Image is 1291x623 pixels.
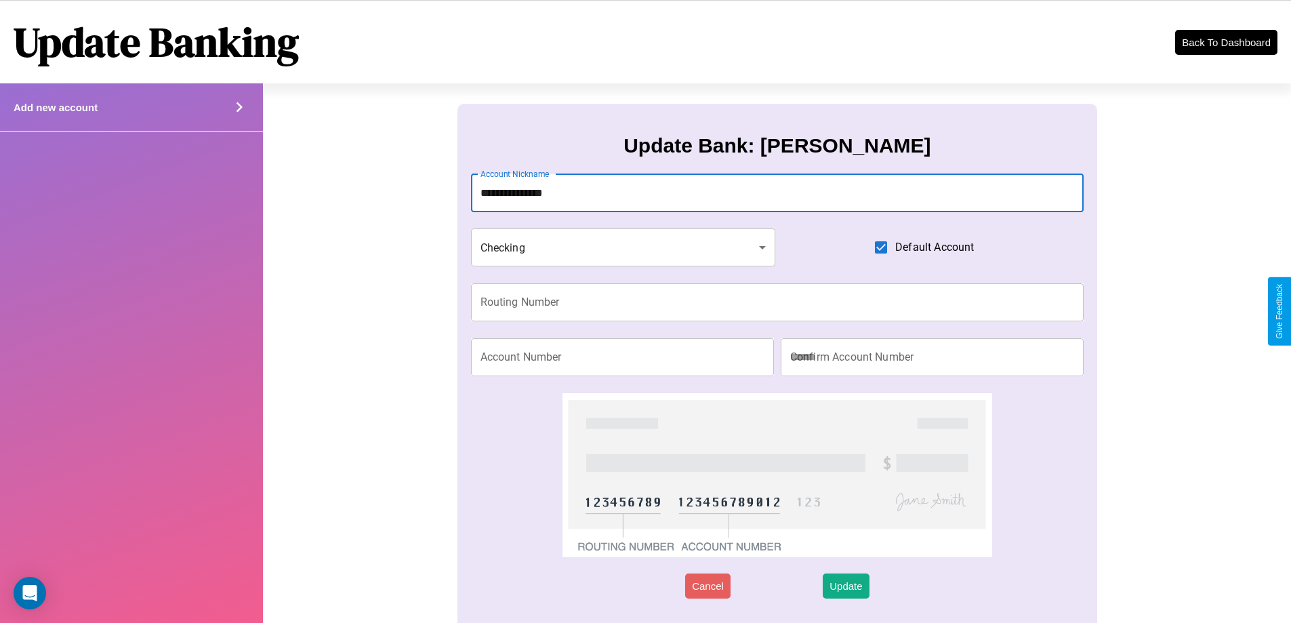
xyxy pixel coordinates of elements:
h3: Update Bank: [PERSON_NAME] [623,134,930,157]
button: Cancel [685,574,731,599]
button: Back To Dashboard [1175,30,1277,55]
div: Checking [471,228,776,266]
span: Default Account [895,239,974,256]
label: Account Nickname [480,168,550,180]
div: Give Feedback [1275,284,1284,339]
h4: Add new account [14,102,98,113]
h1: Update Banking [14,14,299,70]
div: Open Intercom Messenger [14,577,46,609]
img: check [562,393,991,557]
button: Update [823,574,869,599]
